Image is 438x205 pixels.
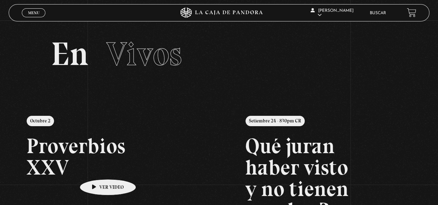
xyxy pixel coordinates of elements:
span: Menu [28,11,39,15]
a: View your shopping cart [407,8,416,17]
a: Buscar [370,11,386,15]
span: Cerrar [26,17,42,21]
h2: En [51,38,387,71]
span: Vivos [106,34,182,74]
span: [PERSON_NAME] [311,9,354,17]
